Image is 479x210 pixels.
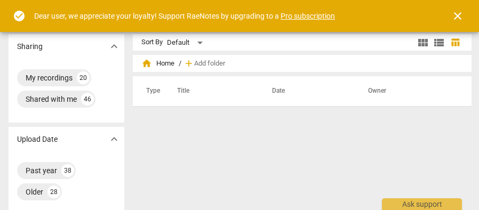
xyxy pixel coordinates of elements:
div: Shared with me [26,94,77,104]
span: Add folder [194,60,225,68]
span: table_chart [450,37,460,47]
button: Tile view [415,35,431,51]
span: view_module [417,36,429,49]
div: Dear user, we appreciate your loyalty! Support RaeNotes by upgrading to a [34,11,335,22]
span: check_circle [13,10,26,22]
div: Ask support [382,198,462,210]
button: Close [445,3,470,29]
button: Table view [447,35,463,51]
span: view_list [433,36,445,49]
span: home [141,58,152,69]
div: Sort By [141,38,163,46]
button: List view [431,35,447,51]
p: Sharing [17,41,43,52]
th: Title [164,76,259,106]
div: 20 [77,71,90,84]
th: Type [138,76,164,106]
div: Past year [26,165,57,176]
button: Show more [106,38,122,54]
div: My recordings [26,72,73,83]
a: Pro subscription [281,12,335,20]
span: / [179,60,181,68]
span: add [183,58,194,69]
span: Home [141,58,174,69]
div: 46 [81,93,94,106]
div: 28 [47,185,60,198]
span: expand_more [108,40,121,53]
th: Date [259,76,355,106]
th: Owner [355,76,460,106]
div: Older [26,187,43,197]
div: 38 [61,164,74,177]
span: close [451,10,464,22]
div: Default [167,34,206,51]
p: Upload Date [17,134,58,145]
span: expand_more [108,133,121,146]
button: Show more [106,131,122,147]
